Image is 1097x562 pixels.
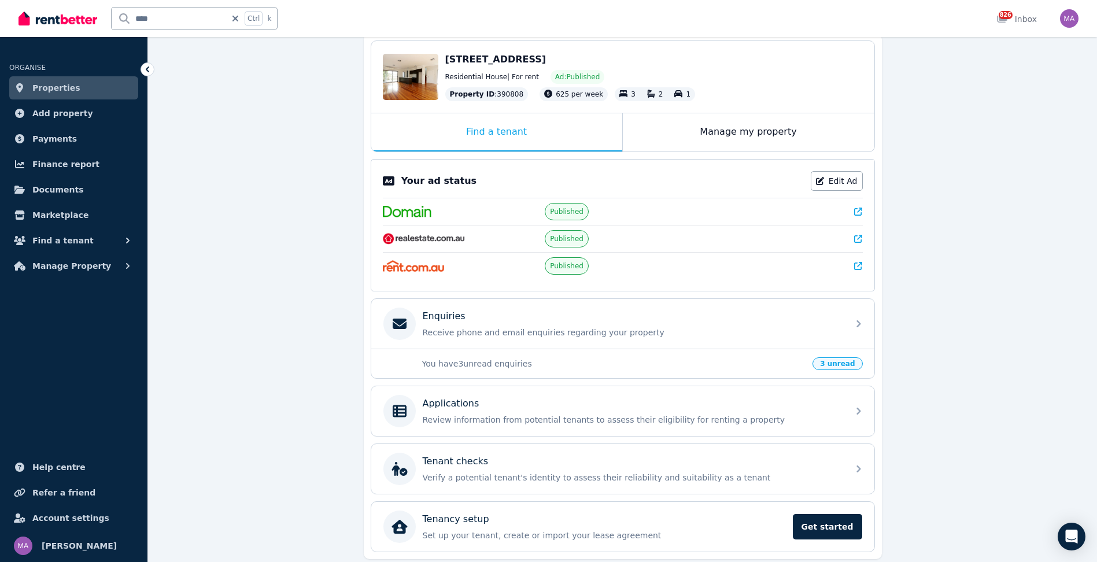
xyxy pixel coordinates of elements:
div: : 390808 [445,87,529,101]
a: Tenancy setupSet up your tenant, create or import your lease agreementGet started [371,502,874,552]
span: Documents [32,183,84,197]
span: Ctrl [245,11,263,26]
p: Tenancy setup [423,512,489,526]
p: Verify a potential tenant's identity to assess their reliability and suitability as a tenant [423,472,841,483]
div: Manage my property [623,113,874,151]
p: You have 3 unread enquiries [422,358,806,369]
div: Inbox [996,13,1037,25]
span: Help centre [32,460,86,474]
img: RealEstate.com.au [383,233,466,245]
span: 826 [999,11,1013,19]
span: Ad: Published [555,72,600,82]
span: Payments [32,132,77,146]
a: EnquiriesReceive phone and email enquiries regarding your property [371,299,874,349]
span: Refer a friend [32,486,95,500]
div: Open Intercom Messenger [1058,523,1085,550]
a: ApplicationsReview information from potential tenants to assess their eligibility for renting a p... [371,386,874,436]
span: 2 [659,90,663,98]
span: Manage Property [32,259,111,273]
img: Marc Angelone [1060,9,1078,28]
a: Help centre [9,456,138,479]
span: Add property [32,106,93,120]
span: 1 [686,90,690,98]
span: Get started [793,514,862,539]
a: Refer a friend [9,481,138,504]
a: Payments [9,127,138,150]
a: Add property [9,102,138,125]
a: Marketplace [9,204,138,227]
button: Find a tenant [9,229,138,252]
p: Receive phone and email enquiries regarding your property [423,327,841,338]
a: Documents [9,178,138,201]
span: Account settings [32,511,109,525]
div: Find a tenant [371,113,622,151]
span: Marketplace [32,208,88,222]
span: k [267,14,271,23]
span: 625 per week [556,90,603,98]
span: [STREET_ADDRESS] [445,54,546,65]
a: Finance report [9,153,138,176]
span: Property ID [450,90,495,99]
span: Published [550,261,583,271]
p: Your ad status [401,174,477,188]
p: Tenant checks [423,454,489,468]
p: Applications [423,397,479,411]
span: ORGANISE [9,64,46,72]
img: RentBetter [19,10,97,27]
a: Properties [9,76,138,99]
span: Residential House | For rent [445,72,539,82]
span: 3 unread [812,357,862,370]
span: Properties [32,81,80,95]
span: Published [550,234,583,243]
button: Manage Property [9,254,138,278]
a: Account settings [9,506,138,530]
p: Set up your tenant, create or import your lease agreement [423,530,786,541]
p: Review information from potential tenants to assess their eligibility for renting a property [423,414,841,426]
span: Find a tenant [32,234,94,247]
img: Marc Angelone [14,537,32,555]
img: Domain.com.au [383,206,431,217]
a: Tenant checksVerify a potential tenant's identity to assess their reliability and suitability as ... [371,444,874,494]
span: 3 [631,90,636,98]
a: Edit Ad [811,171,863,191]
p: Enquiries [423,309,466,323]
img: Rent.com.au [383,260,445,272]
span: Finance report [32,157,99,171]
span: Published [550,207,583,216]
span: [PERSON_NAME] [42,539,117,553]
